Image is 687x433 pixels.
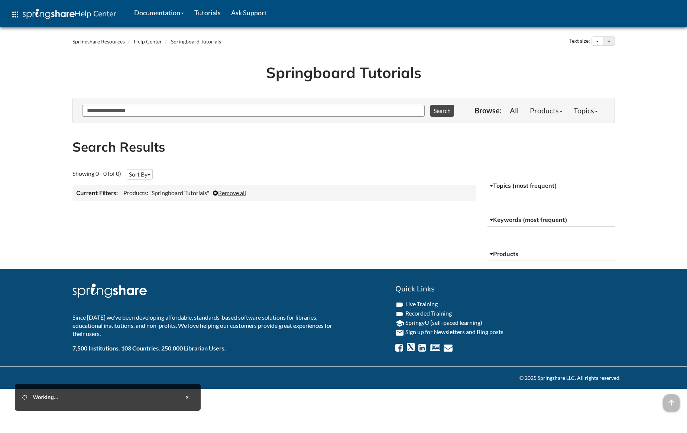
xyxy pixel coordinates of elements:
[568,36,592,46] div: Text size:
[592,37,603,46] button: Decrease text size
[23,9,75,19] img: Springshare
[213,189,246,196] a: Remove all
[72,138,615,156] h2: Search Results
[474,105,502,116] p: Browse:
[405,319,482,326] a: SpringyU (self-paced learning)
[487,213,615,227] button: Keywords (most frequent)
[33,394,58,400] span: Working...
[395,300,404,309] i: videocam
[11,10,20,19] span: apps
[395,284,615,294] h2: Quick Links
[171,38,221,45] a: Springboard Tutorials
[487,248,615,261] button: Products
[134,38,162,45] a: Help Center
[189,3,226,22] a: Tutorials
[72,345,226,352] b: 7,500 Institutions. 103 Countries. 250,000 Librarian Users.
[504,103,524,118] a: All
[123,189,148,196] span: Products:
[524,103,568,118] a: Products
[129,3,189,22] a: Documentation
[127,169,153,180] button: Sort By
[405,310,452,317] a: Recorded Training
[67,374,620,382] div: © 2025 Springshare LLC. All rights reserved.
[395,310,404,319] i: videocam
[663,394,680,411] span: arrow_upward
[395,328,404,337] i: email
[405,328,503,335] a: Sign up for Newsletters and Blog posts
[6,3,121,26] a: apps Help Center
[395,319,404,328] i: school
[76,189,118,197] h3: Current Filters
[568,103,603,118] a: Topics
[181,391,193,403] button: Close
[72,284,147,298] img: Springshare
[405,300,438,307] a: Live Training
[226,3,272,22] a: Ask Support
[72,38,125,45] a: Springshare Resources
[72,313,338,338] p: Since [DATE] we've been developing affordable, standards-based software solutions for libraries, ...
[663,395,680,404] a: arrow_upward
[75,9,116,18] span: Help Center
[78,62,609,83] h1: Springboard Tutorials
[149,189,209,196] span: "Springboard Tutorials"
[72,170,121,177] span: Showing 0 - 0 (of 0)
[430,105,454,117] button: Search
[603,37,615,46] button: Increase text size
[487,179,615,193] button: Topics (most frequent)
